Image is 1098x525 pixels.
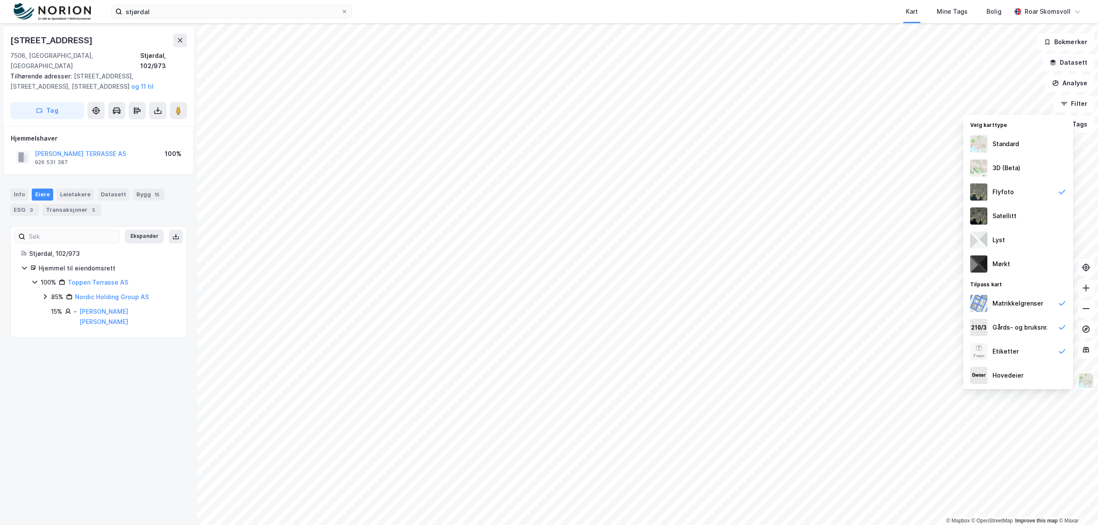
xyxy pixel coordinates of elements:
input: Søk [25,230,119,243]
img: cadastreBorders.cfe08de4b5ddd52a10de.jpeg [970,295,987,312]
a: Nordic Holding Group AS [75,293,149,300]
div: Info [10,189,28,201]
button: Filter [1053,95,1095,112]
button: Analyse [1045,75,1095,92]
span: Tilhørende adresser: [10,72,74,80]
div: Datasett [97,189,130,201]
div: Mørkt [992,259,1010,269]
img: luj3wr1y2y3+OchiMxRmMxRlscgabnMEmZ7DJGWxyBpucwSZnsMkZbHIGm5zBJmewyRlscgabnMEmZ7DJGWxyBpucwSZnsMkZ... [970,231,987,249]
iframe: Chat Widget [1055,484,1098,525]
div: [STREET_ADDRESS] [10,33,94,47]
div: 3 [27,206,36,214]
div: Kart [906,6,918,17]
div: Etiketter [992,346,1019,357]
div: Gårds- og bruksnr. [992,322,1048,333]
div: Bygg [133,189,165,201]
div: Satellitt [992,211,1017,221]
div: Hjemmelshaver [11,133,187,144]
div: 5 [89,206,98,214]
a: OpenStreetMap [971,518,1013,524]
a: Toppen Terrasse AS [68,279,128,286]
a: Improve this map [1015,518,1058,524]
img: cadastreKeys.547ab17ec502f5a4ef2b.jpeg [970,319,987,336]
div: 100% [41,277,56,288]
a: [PERSON_NAME] [PERSON_NAME] [79,308,128,325]
div: Flyfoto [992,187,1014,197]
div: Mine Tags [937,6,968,17]
button: Ekspander [125,230,164,243]
img: norion-logo.80e7a08dc31c2e691866.png [14,3,91,21]
div: Matrikkelgrenser [992,298,1043,309]
div: Hjemmel til eiendomsrett [39,263,176,273]
div: Eiere [32,189,53,201]
button: Datasett [1042,54,1095,71]
div: Leietakere [57,189,94,201]
div: Standard [992,139,1019,149]
div: ESG [10,204,39,216]
div: Lyst [992,235,1005,245]
a: Mapbox [946,518,970,524]
img: 9k= [970,207,987,225]
img: Z [970,183,987,201]
div: Stjørdal, 102/973 [140,51,187,71]
button: Tag [10,102,84,119]
div: Roar Skomsvoll [1025,6,1071,17]
img: Z [970,343,987,360]
img: Z [1078,372,1094,389]
div: 15% [51,306,62,317]
img: Z [970,159,987,177]
div: Tilpass kart [963,276,1073,291]
div: [STREET_ADDRESS], [STREET_ADDRESS], [STREET_ADDRESS] [10,71,180,92]
input: Søk på adresse, matrikkel, gårdeiere, leietakere eller personer [122,5,341,18]
div: 926 531 387 [35,159,68,166]
div: - [74,306,77,317]
img: majorOwner.b5e170eddb5c04bfeeff.jpeg [970,367,987,384]
div: Stjørdal, 102/973 [29,249,176,259]
div: Velg karttype [963,117,1073,132]
button: Tags [1055,116,1095,133]
img: nCdM7BzjoCAAAAAElFTkSuQmCC [970,255,987,273]
div: 7506, [GEOGRAPHIC_DATA], [GEOGRAPHIC_DATA] [10,51,140,71]
div: 100% [165,149,181,159]
div: 85% [51,292,63,302]
div: Transaksjoner [42,204,101,216]
div: Hovedeier [992,370,1023,381]
div: Bolig [986,6,1001,17]
img: Z [970,135,987,153]
div: 3D (Beta) [992,163,1020,173]
div: 15 [153,190,161,199]
button: Bokmerker [1037,33,1095,51]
